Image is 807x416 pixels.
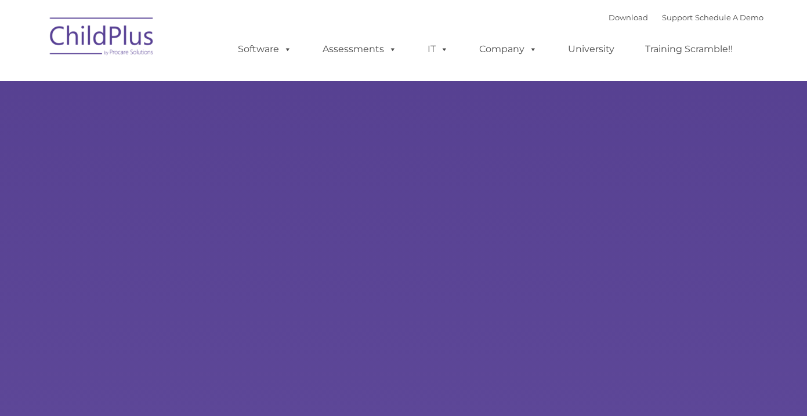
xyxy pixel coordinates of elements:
font: | [609,13,763,22]
a: Support [662,13,693,22]
a: Assessments [311,38,408,61]
a: Schedule A Demo [695,13,763,22]
a: IT [416,38,460,61]
a: Company [468,38,549,61]
a: University [556,38,626,61]
img: ChildPlus by Procare Solutions [44,9,160,67]
a: Training Scramble!! [634,38,744,61]
a: Download [609,13,648,22]
a: Software [226,38,303,61]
